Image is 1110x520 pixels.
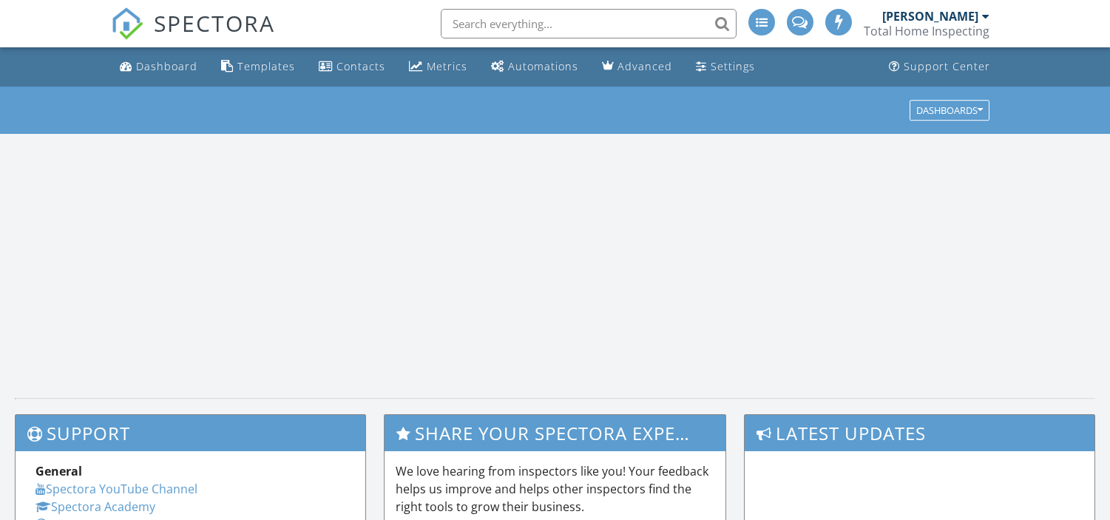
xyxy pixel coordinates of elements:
[427,59,467,73] div: Metrics
[114,53,203,81] a: Dashboard
[441,9,737,38] input: Search everything...
[111,20,275,51] a: SPECTORA
[336,59,385,73] div: Contacts
[403,53,473,81] a: Metrics
[904,59,990,73] div: Support Center
[711,59,755,73] div: Settings
[596,53,678,81] a: Advanced
[35,463,82,479] strong: General
[864,24,989,38] div: Total Home Inspecting
[136,59,197,73] div: Dashboard
[910,100,989,121] button: Dashboards
[916,105,983,115] div: Dashboards
[617,59,672,73] div: Advanced
[485,53,584,81] a: Automations (Advanced)
[508,59,578,73] div: Automations
[16,415,365,451] h3: Support
[313,53,391,81] a: Contacts
[111,7,143,40] img: The Best Home Inspection Software - Spectora
[883,53,996,81] a: Support Center
[237,59,295,73] div: Templates
[385,415,725,451] h3: Share Your Spectora Experience
[690,53,761,81] a: Settings
[882,9,978,24] div: [PERSON_NAME]
[35,481,197,497] a: Spectora YouTube Channel
[154,7,275,38] span: SPECTORA
[215,53,301,81] a: Templates
[396,462,714,516] p: We love hearing from inspectors like you! Your feedback helps us improve and helps other inspecto...
[745,415,1094,451] h3: Latest Updates
[35,499,155,515] a: Spectora Academy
